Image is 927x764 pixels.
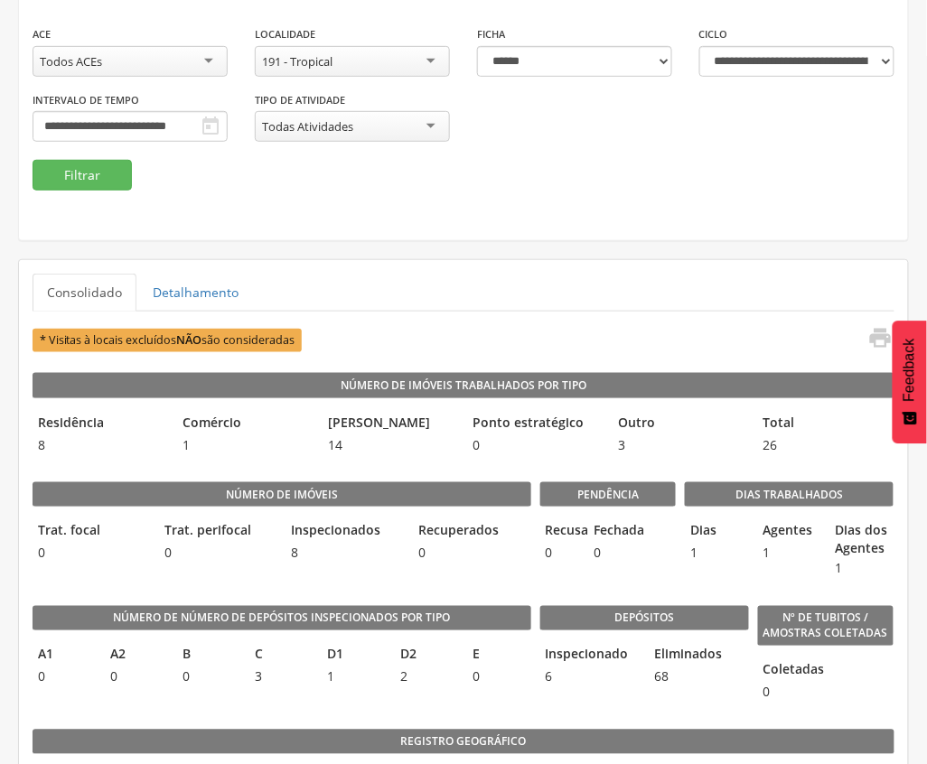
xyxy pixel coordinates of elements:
[830,522,894,558] legend: Dias dos Agentes
[902,339,918,402] span: Feedback
[757,545,820,563] span: 1
[857,325,894,355] a: 
[33,436,169,454] span: 8
[540,646,640,666] legend: Inspecionado
[540,482,677,508] legend: Pendência
[323,436,459,454] span: 14
[893,321,927,443] button: Feedback - Mostrar pesquisa
[250,668,314,686] span: 3
[200,116,221,137] i: 
[467,668,530,686] span: 0
[159,545,276,563] span: 0
[540,545,579,563] span: 0
[699,27,728,42] label: Ciclo
[323,414,459,434] legend: [PERSON_NAME]
[395,668,458,686] span: 2
[33,27,51,42] label: ACE
[323,668,386,686] span: 1
[685,482,894,508] legend: Dias Trabalhados
[178,436,314,454] span: 1
[255,27,315,42] label: Localidade
[159,522,276,543] legend: Trat. perifocal
[830,560,894,578] span: 1
[649,646,748,666] legend: Eliminados
[33,93,139,107] label: Intervalo de Tempo
[286,522,404,543] legend: Inspecionados
[33,274,136,312] a: Consolidado
[613,436,749,454] span: 3
[649,668,748,686] span: 68
[33,160,132,191] button: Filtrar
[540,522,579,543] legend: Recusa
[758,661,769,682] legend: Coletadas
[33,668,96,686] span: 0
[262,118,353,135] div: Todas Atividades
[138,274,253,312] a: Detalhamento
[33,545,150,563] span: 0
[255,93,345,107] label: Tipo de Atividade
[758,414,894,434] legend: Total
[413,545,530,563] span: 0
[395,646,458,666] legend: D2
[250,646,314,666] legend: C
[33,373,894,398] legend: Número de Imóveis Trabalhados por Tipo
[105,646,168,666] legend: A2
[757,522,820,543] legend: Agentes
[467,646,530,666] legend: E
[33,606,531,631] legend: Número de Número de Depósitos Inspecionados por Tipo
[685,522,748,543] legend: Dias
[33,329,302,351] span: * Visitas à locais excluídos são consideradas
[40,53,102,70] div: Todos ACEs
[178,414,314,434] legend: Comércio
[177,646,240,666] legend: B
[758,684,769,702] span: 0
[540,606,749,631] legend: Depósitos
[468,436,604,454] span: 0
[477,27,505,42] label: Ficha
[588,522,627,543] legend: Fechada
[588,545,627,563] span: 0
[613,414,749,434] legend: Outro
[868,325,894,350] i: 
[685,545,748,563] span: 1
[33,646,96,666] legend: A1
[758,436,894,454] span: 26
[758,606,894,647] legend: Nº de Tubitos / Amostras coletadas
[413,522,530,543] legend: Recuperados
[33,482,531,508] legend: Número de imóveis
[262,53,332,70] div: 191 - Tropical
[468,414,604,434] legend: Ponto estratégico
[33,414,169,434] legend: Residência
[177,332,202,348] b: NÃO
[105,668,168,686] span: 0
[33,522,150,543] legend: Trat. focal
[33,730,894,755] legend: Registro geográfico
[540,668,640,686] span: 6
[286,545,404,563] span: 8
[177,668,240,686] span: 0
[323,646,386,666] legend: D1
